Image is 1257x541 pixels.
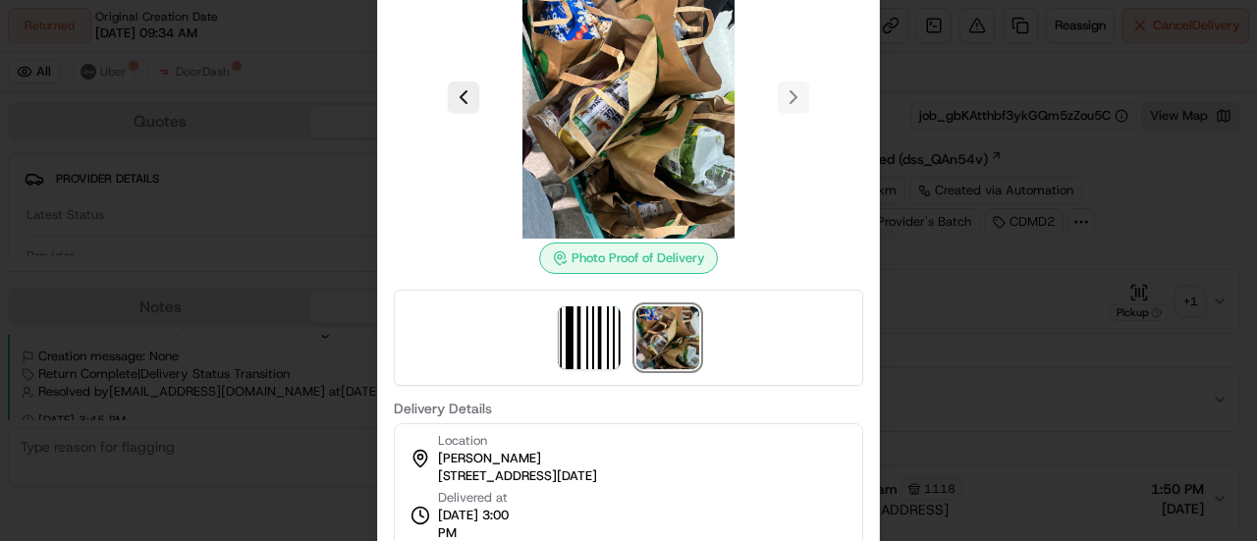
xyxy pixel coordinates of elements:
[438,450,541,467] span: [PERSON_NAME]
[438,432,487,450] span: Location
[438,489,528,507] span: Delivered at
[558,306,621,369] img: barcode_scan_on_pickup image
[438,467,597,485] span: [STREET_ADDRESS][DATE]
[539,243,718,274] div: Photo Proof of Delivery
[394,402,863,415] label: Delivery Details
[636,306,699,369] img: photo_proof_of_delivery image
